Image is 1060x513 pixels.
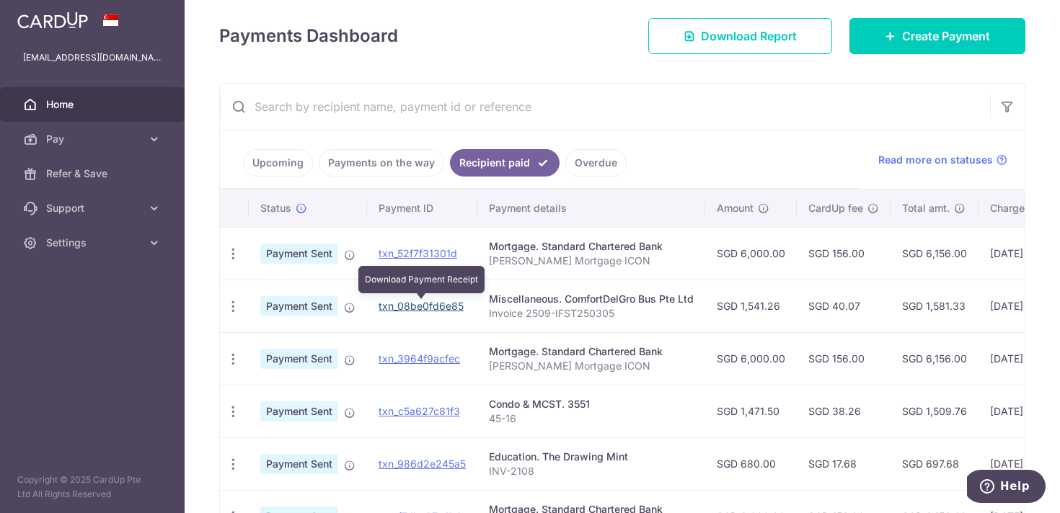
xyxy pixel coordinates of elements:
[243,149,313,177] a: Upcoming
[46,166,141,181] span: Refer & Save
[379,352,460,365] a: txn_3964f9acfec
[797,332,891,385] td: SGD 156.00
[23,50,162,65] p: [EMAIL_ADDRESS][DOMAIN_NAME]
[260,296,338,316] span: Payment Sent
[849,18,1025,54] a: Create Payment
[565,149,627,177] a: Overdue
[367,189,477,227] th: Payment ID
[705,332,797,385] td: SGD 6,000.00
[489,450,694,464] div: Education. The Drawing Mint
[648,18,832,54] a: Download Report
[891,385,979,437] td: SGD 1,509.76
[489,239,694,254] div: Mortgage. Standard Chartered Bank
[260,349,338,369] span: Payment Sent
[705,385,797,437] td: SGD 1,471.50
[705,227,797,280] td: SGD 6,000.00
[967,470,1046,506] iframe: Opens a widget where you can find more information
[797,437,891,490] td: SGD 17.68
[489,306,694,321] p: Invoice 2509-IFST250305
[489,254,694,268] p: [PERSON_NAME] Mortgage ICON
[489,344,694,359] div: Mortgage. Standard Chartered Bank
[878,153,993,167] span: Read more on statuses
[808,201,863,215] span: CardUp fee
[46,236,141,250] span: Settings
[891,280,979,332] td: SGD 1,581.33
[705,280,797,332] td: SGD 1,541.26
[379,458,466,470] a: txn_986d2e245a5
[260,201,291,215] span: Status
[477,189,705,227] th: Payment details
[902,27,990,45] span: Create Payment
[797,280,891,332] td: SGD 40.07
[891,332,979,385] td: SGD 6,156.00
[489,464,694,478] p: INV-2108
[46,201,141,215] span: Support
[489,292,694,306] div: Miscellaneous. ComfortDelGro Bus Pte Ltd
[450,149,560,177] a: Recipient paid
[260,244,338,264] span: Payment Sent
[219,23,398,49] h4: Payments Dashboard
[260,454,338,474] span: Payment Sent
[891,227,979,280] td: SGD 6,156.00
[701,27,797,45] span: Download Report
[878,153,1007,167] a: Read more on statuses
[379,247,457,259] a: txn_52f7f31301d
[46,132,141,146] span: Pay
[990,201,1049,215] span: Charge date
[489,411,694,426] p: 45-16
[489,397,694,411] div: Condo & MCST. 3551
[717,201,754,215] span: Amount
[379,405,460,417] a: txn_c5a627c81f3
[319,149,444,177] a: Payments on the way
[489,359,694,373] p: [PERSON_NAME] Mortgage ICON
[797,385,891,437] td: SGD 38.26
[379,300,464,312] a: txn_08be0fd6e85
[358,266,485,293] div: Download Payment Receipt
[220,84,990,130] input: Search by recipient name, payment id or reference
[17,12,88,29] img: CardUp
[797,227,891,280] td: SGD 156.00
[46,97,141,112] span: Home
[891,437,979,490] td: SGD 697.68
[902,201,950,215] span: Total amt.
[705,437,797,490] td: SGD 680.00
[260,401,338,421] span: Payment Sent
